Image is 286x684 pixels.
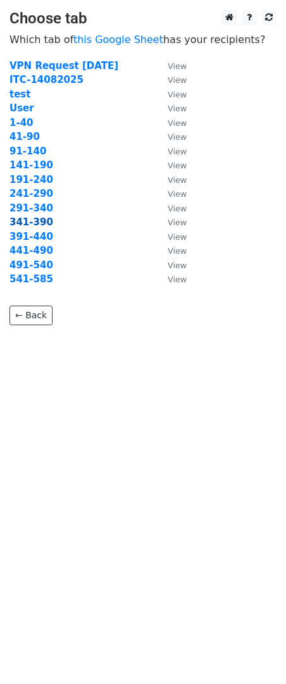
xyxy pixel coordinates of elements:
small: View [168,218,187,227]
a: 141-190 [9,159,53,171]
a: this Google Sheet [73,34,163,46]
a: View [155,273,187,285]
a: 291-340 [9,202,53,214]
a: View [155,159,187,171]
small: View [168,161,187,170]
small: View [168,75,187,85]
h3: Choose tab [9,9,277,28]
a: View [155,245,187,256]
a: 341-390 [9,216,53,228]
p: Which tab of has your recipients? [9,33,277,46]
a: View [155,202,187,214]
a: 491-540 [9,259,53,271]
a: 1-40 [9,117,34,128]
a: ← Back [9,306,53,325]
a: View [155,216,187,228]
a: 441-490 [9,245,53,256]
a: View [155,188,187,199]
a: 91-140 [9,146,46,157]
a: View [155,259,187,271]
a: View [155,146,187,157]
a: ITC-14082025 [9,74,84,85]
small: View [168,61,187,71]
small: View [168,147,187,156]
a: View [155,103,187,114]
a: View [155,60,187,72]
small: View [168,261,187,270]
small: View [168,104,187,113]
small: View [168,118,187,128]
a: 391-440 [9,231,53,242]
small: View [168,275,187,284]
a: View [155,231,187,242]
a: 241-290 [9,188,53,199]
a: 541-585 [9,273,53,285]
iframe: Chat Widget [223,623,286,684]
a: User [9,103,34,114]
a: View [155,174,187,185]
a: 41-90 [9,131,40,142]
small: View [168,232,187,242]
a: View [155,74,187,85]
a: test [9,89,30,100]
small: View [168,189,187,199]
a: View [155,117,187,128]
a: View [155,89,187,100]
a: VPN Request [DATE] [9,60,118,72]
small: View [168,175,187,185]
small: View [168,204,187,213]
a: View [155,131,187,142]
small: View [168,90,187,99]
a: 191-240 [9,174,53,185]
small: View [168,132,187,142]
small: View [168,246,187,256]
